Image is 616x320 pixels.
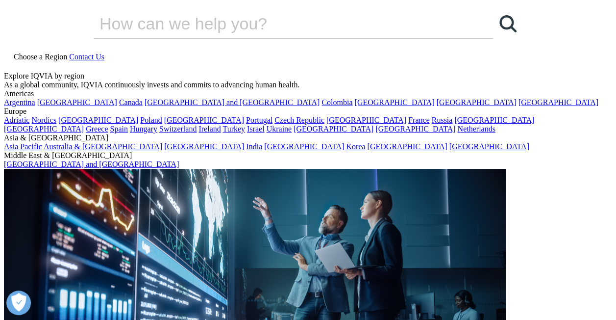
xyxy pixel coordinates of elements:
[246,116,272,124] a: Portugal
[264,142,344,151] a: [GEOGRAPHIC_DATA]
[4,72,612,80] div: Explore IQVIA by region
[130,125,157,133] a: Hungary
[159,125,197,133] a: Switzerland
[367,142,447,151] a: [GEOGRAPHIC_DATA]
[4,80,612,89] div: As a global community, IQVIA continuously invests and commits to advancing human health.
[164,142,244,151] a: [GEOGRAPHIC_DATA]
[518,98,598,107] a: [GEOGRAPHIC_DATA]
[437,98,517,107] a: [GEOGRAPHIC_DATA]
[4,125,84,133] a: [GEOGRAPHIC_DATA]
[110,125,127,133] a: Spain
[69,53,104,61] a: Contact Us
[31,116,56,124] a: Nordics
[4,89,612,98] div: Americas
[119,98,143,107] a: Canada
[4,133,612,142] div: Asia & [GEOGRAPHIC_DATA]
[246,142,262,151] a: India
[354,98,434,107] a: [GEOGRAPHIC_DATA]
[6,291,31,315] button: Open Preferences
[4,116,29,124] a: Adriatic
[4,160,179,168] a: [GEOGRAPHIC_DATA] and [GEOGRAPHIC_DATA]
[4,107,612,116] div: Europe
[4,98,35,107] a: Argentina
[58,116,138,124] a: [GEOGRAPHIC_DATA]
[94,9,465,38] input: Search
[408,116,430,124] a: France
[294,125,373,133] a: [GEOGRAPHIC_DATA]
[274,116,324,124] a: Czech Republic
[222,125,245,133] a: Turkey
[44,142,162,151] a: Australia & [GEOGRAPHIC_DATA]
[4,142,42,151] a: Asia Pacific
[140,116,162,124] a: Poland
[346,142,365,151] a: Korea
[247,125,265,133] a: Israel
[454,116,534,124] a: [GEOGRAPHIC_DATA]
[14,53,67,61] span: Choose a Region
[321,98,352,107] a: Colombia
[499,15,517,32] svg: Search
[326,116,406,124] a: [GEOGRAPHIC_DATA]
[493,9,522,38] a: Search
[457,125,495,133] a: Netherlands
[86,125,108,133] a: Greece
[432,116,453,124] a: Russia
[449,142,529,151] a: [GEOGRAPHIC_DATA]
[37,98,117,107] a: [GEOGRAPHIC_DATA]
[4,151,612,160] div: Middle East & [GEOGRAPHIC_DATA]
[267,125,292,133] a: Ukraine
[198,125,221,133] a: Ireland
[375,125,455,133] a: [GEOGRAPHIC_DATA]
[145,98,320,107] a: [GEOGRAPHIC_DATA] and [GEOGRAPHIC_DATA]
[164,116,244,124] a: [GEOGRAPHIC_DATA]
